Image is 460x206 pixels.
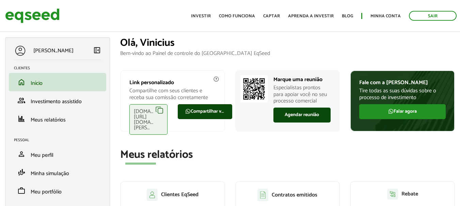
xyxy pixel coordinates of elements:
[17,187,26,195] span: work
[213,76,219,82] img: agent-meulink-info2.svg
[191,14,211,18] a: Investir
[31,79,43,88] span: Início
[161,191,199,198] p: Clientes EqSeed
[359,104,446,119] a: Falar agora
[14,66,106,70] h2: Clientes
[129,104,168,135] div: [DOMAIN_NAME][URL][DOMAIN_NAME][PERSON_NAME]
[14,150,101,158] a: personMeu perfil
[120,149,455,161] h2: Meus relatórios
[120,50,455,57] p: Bem-vindo ao Painel de controle do [GEOGRAPHIC_DATA] EqSeed
[9,73,106,91] li: Início
[17,168,26,176] span: finance_mode
[9,163,106,182] li: Minha simulação
[272,192,317,198] p: Contratos emitidos
[31,169,69,178] span: Minha simulação
[129,88,216,100] p: Compartilhe com seus clientes e receba sua comissão corretamente
[31,151,53,160] span: Meu perfil
[14,115,101,123] a: financeMeus relatórios
[288,14,334,18] a: Aprenda a investir
[388,109,394,114] img: FaWhatsapp.svg
[17,115,26,123] span: finance
[9,110,106,128] li: Meus relatórios
[273,76,331,83] p: Marque uma reunião
[14,96,101,105] a: groupInvestimento assistido
[273,108,331,123] a: Agendar reunião
[17,96,26,105] span: group
[31,187,62,196] span: Meu portfólio
[263,14,280,18] a: Captar
[219,14,255,18] a: Como funciona
[31,115,66,125] span: Meus relatórios
[359,79,446,86] p: Fale com a [PERSON_NAME]
[120,37,455,49] h1: Olá, Vinicius
[387,189,398,200] img: agent-relatorio.svg
[257,189,268,201] img: agent-contratos.svg
[185,109,191,114] img: FaWhatsapp.svg
[401,191,418,197] p: Rebate
[178,104,232,119] a: Compartilhar via WhatsApp
[17,150,26,158] span: person
[14,138,106,142] h2: Pessoal
[14,187,101,195] a: workMeu portfólio
[31,97,82,106] span: Investimento assistido
[5,7,60,25] img: EqSeed
[273,85,331,104] p: Especialistas prontos para apoiar você no seu processo comercial
[9,145,106,163] li: Meu perfil
[409,11,457,21] a: Sair
[93,46,101,56] a: Colapsar menu
[33,48,74,54] p: [PERSON_NAME]
[9,182,106,200] li: Meu portfólio
[370,14,401,18] a: Minha conta
[129,79,216,86] p: Link personalizado
[93,46,101,54] span: left_panel_close
[17,78,26,86] span: home
[147,189,158,201] img: agent-clientes.svg
[14,168,101,176] a: finance_modeMinha simulação
[359,88,446,100] p: Tire todas as suas dúvidas sobre o processo de investimento
[9,91,106,110] li: Investimento assistido
[342,14,353,18] a: Blog
[240,75,268,102] img: Marcar reunião com consultor
[14,78,101,86] a: homeInício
